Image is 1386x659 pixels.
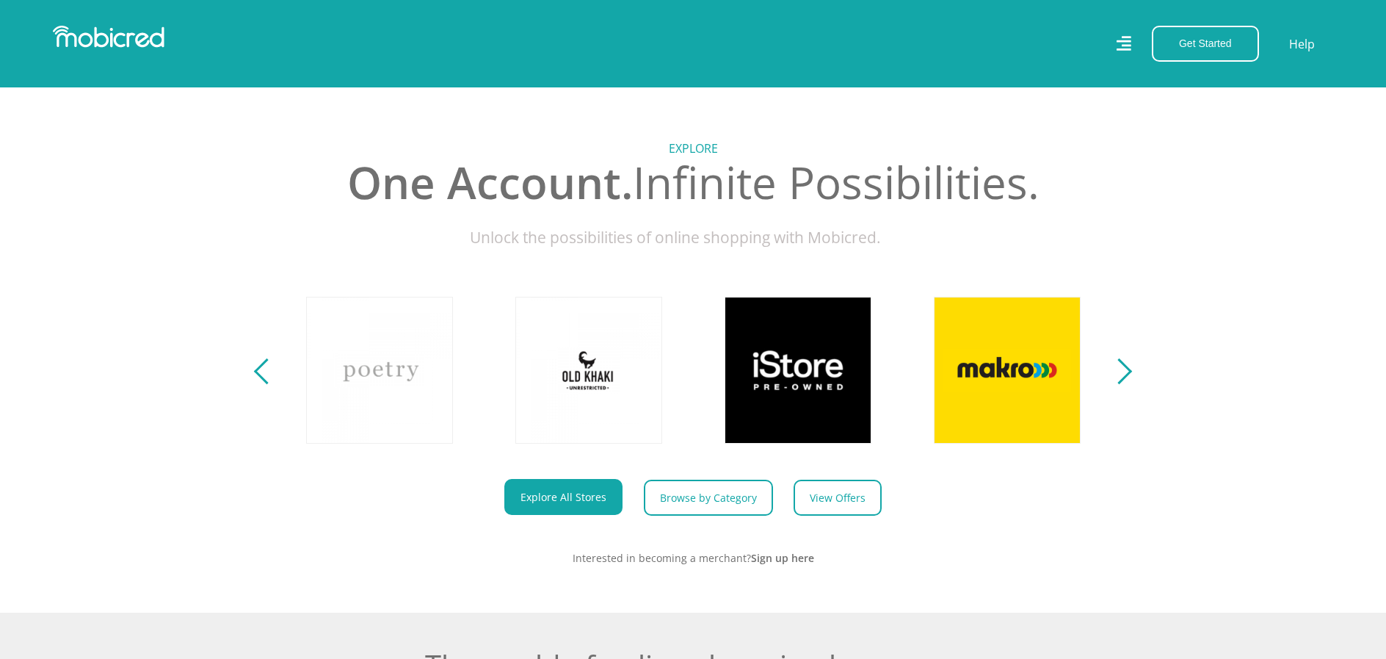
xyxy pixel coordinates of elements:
[504,479,623,515] a: Explore All Stores
[286,550,1100,566] p: Interested in becoming a merchant?
[794,480,882,516] a: View Offers
[286,156,1100,209] h2: Infinite Possibilities.
[1288,35,1316,54] a: Help
[644,480,773,516] a: Browse by Category
[1110,356,1128,385] button: Next
[286,142,1100,156] h5: Explore
[751,551,814,565] a: Sign up here
[53,26,164,48] img: Mobicred
[286,226,1100,250] p: Unlock the possibilities of online shopping with Mobicred.
[1152,26,1259,62] button: Get Started
[347,152,633,212] span: One Account.
[258,356,276,385] button: Previous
